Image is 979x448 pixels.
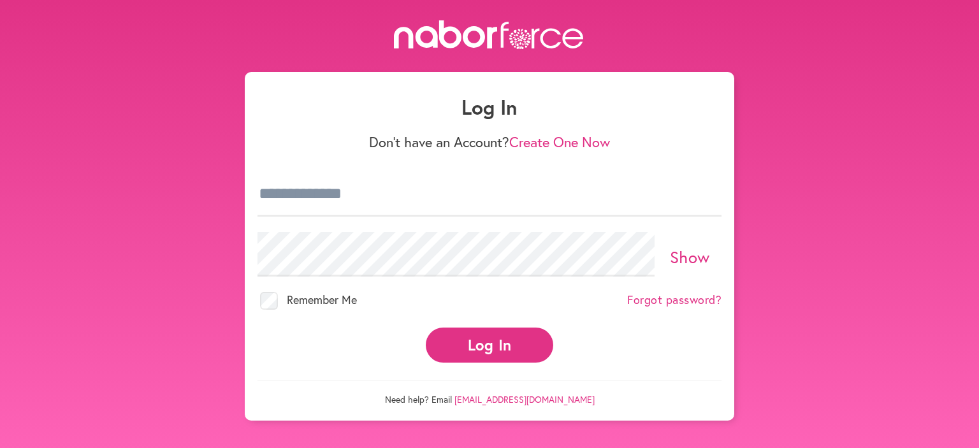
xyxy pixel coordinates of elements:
[257,380,722,405] p: Need help? Email
[426,328,553,363] button: Log In
[257,134,722,150] p: Don't have an Account?
[257,95,722,119] h1: Log In
[509,133,610,151] a: Create One Now
[287,292,357,307] span: Remember Me
[627,293,722,307] a: Forgot password?
[670,246,710,268] a: Show
[454,393,595,405] a: [EMAIL_ADDRESS][DOMAIN_NAME]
